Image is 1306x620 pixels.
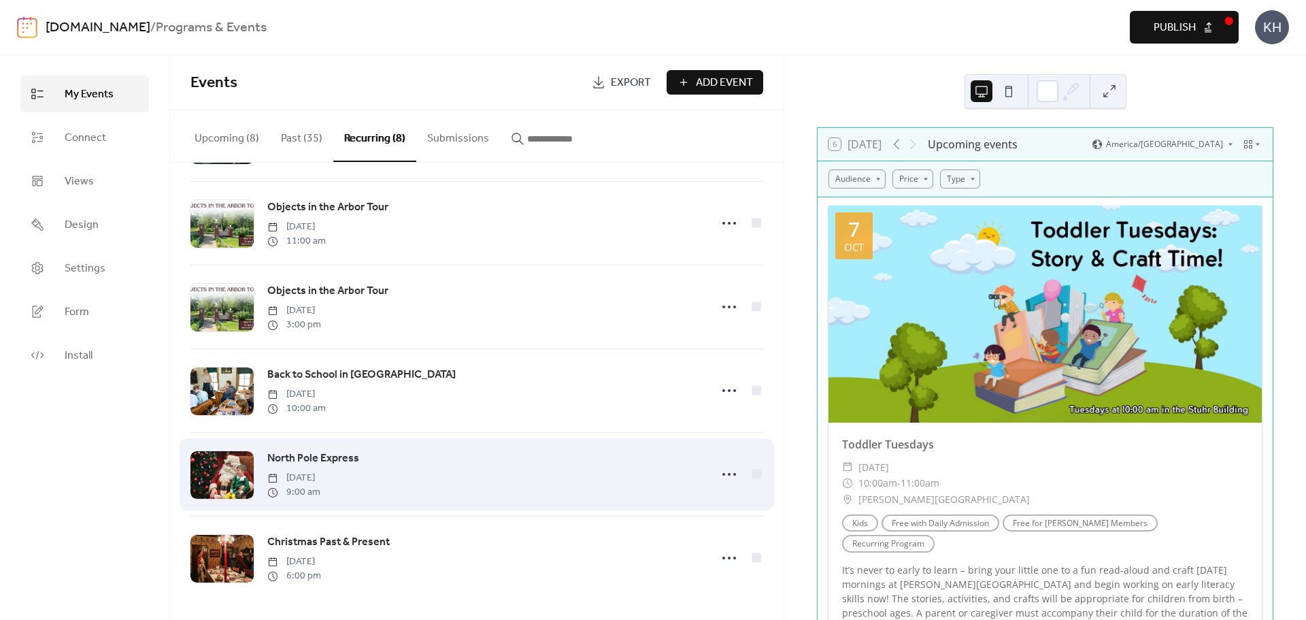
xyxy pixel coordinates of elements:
[20,250,149,287] a: Settings
[1106,140,1223,148] span: America/[GEOGRAPHIC_DATA]
[267,450,359,468] a: North Pole Express
[842,475,853,491] div: ​
[267,387,326,402] span: [DATE]
[20,163,149,199] a: Views
[156,15,267,41] b: Programs & Events
[65,86,114,103] span: My Events
[267,234,326,248] span: 11:00 am
[842,491,853,508] div: ​
[267,199,388,216] a: Objects in the Arbor Tour
[184,110,270,161] button: Upcoming (8)
[1255,10,1289,44] div: KH
[696,75,753,91] span: Add Event
[267,283,388,299] span: Objects in the Arbor Tour
[267,366,456,384] a: Back to School in [GEOGRAPHIC_DATA]
[333,110,416,162] button: Recurring (8)
[267,220,326,234] span: [DATE]
[858,459,889,476] span: [DATE]
[897,475,901,491] span: -
[17,16,37,38] img: logo
[267,485,320,500] span: 9:00 am
[267,282,388,300] a: Objects in the Arbor Tour
[65,130,106,146] span: Connect
[267,318,321,332] span: 3:00 pm
[267,471,320,485] span: [DATE]
[267,534,390,551] span: Christmas Past & Present
[65,304,89,321] span: Form
[65,217,99,233] span: Design
[1130,11,1239,44] button: Publish
[267,555,321,569] span: [DATE]
[1154,20,1196,36] span: Publish
[150,15,156,41] b: /
[582,70,661,95] a: Export
[65,174,94,190] span: Views
[20,76,149,112] a: My Events
[858,475,897,491] span: 10:00am
[267,534,390,551] a: Christmas Past & Present
[842,459,853,476] div: ​
[611,75,651,91] span: Export
[267,569,321,583] span: 6:00 pm
[20,119,149,156] a: Connect
[20,337,149,374] a: Install
[267,367,456,383] span: Back to School in [GEOGRAPHIC_DATA]
[858,491,1030,508] span: [PERSON_NAME][GEOGRAPHIC_DATA]
[928,136,1018,152] div: Upcoming events
[20,293,149,330] a: Form
[844,242,864,252] div: Oct
[828,436,1262,453] div: Toddler Tuesdays
[20,206,149,243] a: Design
[848,219,860,240] div: 7
[65,261,105,277] span: Settings
[190,68,237,98] span: Events
[901,475,939,491] span: 11:00am
[46,15,150,41] a: [DOMAIN_NAME]
[416,110,500,161] button: Submissions
[267,402,326,416] span: 10:00 am
[65,348,93,364] span: Install
[667,70,763,95] button: Add Event
[270,110,333,161] button: Past (35)
[267,304,321,318] span: [DATE]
